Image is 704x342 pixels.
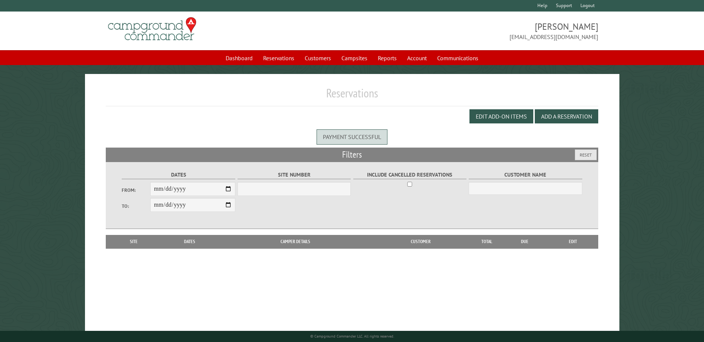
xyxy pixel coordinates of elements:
[221,51,257,65] a: Dashboard
[352,20,598,41] span: [PERSON_NAME] [EMAIL_ADDRESS][DOMAIN_NAME]
[122,171,235,179] label: Dates
[222,235,369,248] th: Camper Details
[106,86,598,106] h1: Reservations
[122,187,150,194] label: From:
[469,171,582,179] label: Customer Name
[472,235,501,248] th: Total
[259,51,299,65] a: Reservations
[310,334,394,339] small: © Campground Commander LLC. All rights reserved.
[106,14,199,43] img: Campground Commander
[369,235,472,248] th: Customer
[122,203,150,210] label: To:
[501,235,548,248] th: Due
[548,235,598,248] th: Edit
[469,109,533,123] button: Edit Add-on Items
[300,51,335,65] a: Customers
[106,148,598,162] h2: Filters
[403,51,431,65] a: Account
[317,129,387,144] div: Payment successful
[337,51,372,65] a: Campsites
[373,51,401,65] a: Reports
[109,235,158,248] th: Site
[433,51,483,65] a: Communications
[535,109,598,123] button: Add a Reservation
[353,171,466,179] label: Include Cancelled Reservations
[158,235,222,248] th: Dates
[238,171,351,179] label: Site Number
[575,149,597,160] button: Reset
